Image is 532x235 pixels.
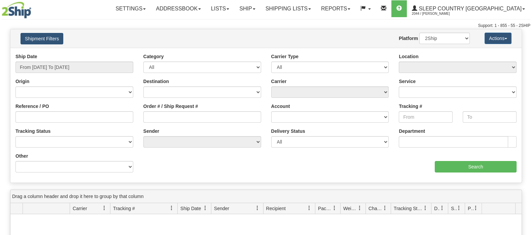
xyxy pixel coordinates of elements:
img: logo2044.jpg [2,2,31,18]
label: Carrier Type [271,53,298,60]
label: Destination [143,78,169,85]
div: Support: 1 - 855 - 55 - 2SHIP [2,23,530,29]
span: Charge [368,205,383,212]
a: Sender filter column settings [252,202,263,214]
button: Shipment Filters [21,33,63,44]
a: Ship [234,0,260,17]
a: Weight filter column settings [354,202,365,214]
span: Shipment Issues [451,205,457,212]
span: Carrier [73,205,87,212]
a: Ship Date filter column settings [200,202,211,214]
a: Settings [110,0,151,17]
span: Sender [214,205,229,212]
a: Sleep Country [GEOGRAPHIC_DATA] 2044 / [PERSON_NAME] [407,0,530,17]
a: Reports [316,0,355,17]
label: Service [399,78,416,85]
button: Actions [485,33,511,44]
a: Shipping lists [260,0,316,17]
a: Packages filter column settings [329,202,340,214]
span: Delivery Status [434,205,440,212]
a: Lists [206,0,234,17]
label: Order # / Ship Request # [143,103,198,110]
a: Pickup Status filter column settings [470,202,482,214]
label: Location [399,53,418,60]
label: Tracking # [399,103,422,110]
span: Tracking Status [394,205,423,212]
span: Tracking # [113,205,135,212]
span: Recipient [266,205,286,212]
label: Other [15,153,28,159]
label: Tracking Status [15,128,50,134]
a: Tracking Status filter column settings [420,202,431,214]
span: Weight [343,205,357,212]
a: Carrier filter column settings [99,202,110,214]
span: Packages [318,205,332,212]
label: Ship Date [15,53,37,60]
label: Sender [143,128,159,134]
a: Addressbook [151,0,206,17]
label: Department [399,128,425,134]
a: Charge filter column settings [379,202,391,214]
label: Category [143,53,164,60]
label: Reference / PO [15,103,49,110]
span: Sleep Country [GEOGRAPHIC_DATA] [417,6,522,11]
a: Delivery Status filter column settings [436,202,448,214]
label: Carrier [271,78,287,85]
span: Ship Date [180,205,201,212]
label: Origin [15,78,29,85]
span: Pickup Status [468,205,473,212]
input: To [463,111,517,123]
input: From [399,111,453,123]
a: Shipment Issues filter column settings [453,202,465,214]
div: grid grouping header [10,190,522,203]
label: Account [271,103,290,110]
a: Tracking # filter column settings [166,202,177,214]
span: 2044 / [PERSON_NAME] [412,10,462,17]
label: Platform [399,35,418,42]
a: Recipient filter column settings [304,202,315,214]
input: Search [435,161,517,172]
label: Delivery Status [271,128,305,134]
